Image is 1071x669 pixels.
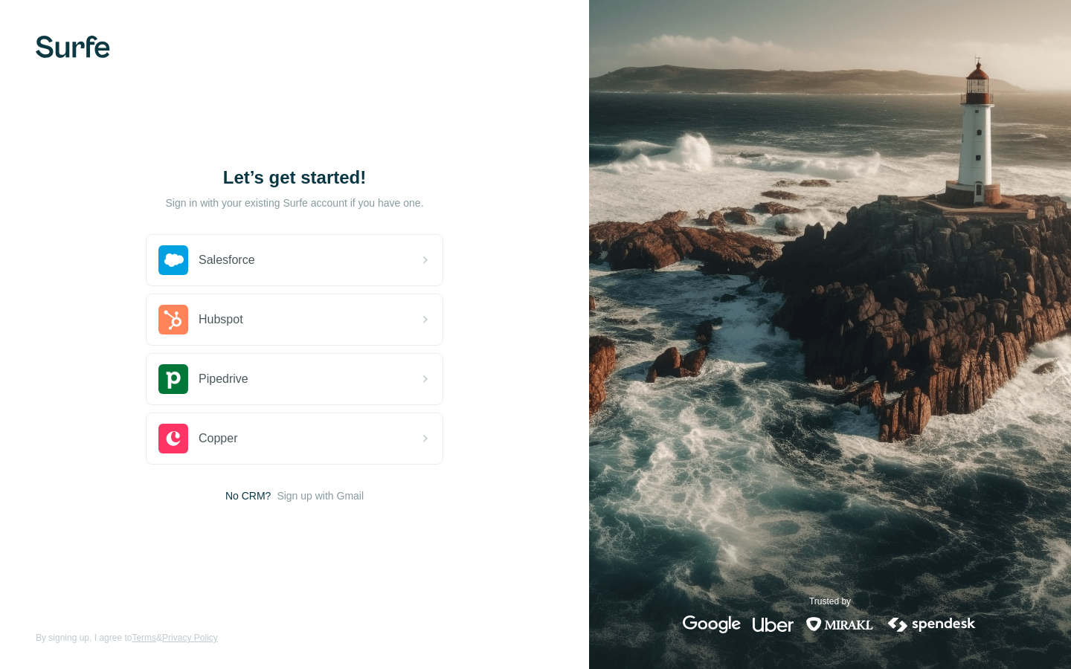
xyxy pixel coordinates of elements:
[683,615,741,633] img: google's logo
[132,633,156,643] a: Terms
[277,488,364,503] button: Sign up with Gmail
[753,615,794,633] img: uber's logo
[165,195,423,210] p: Sign in with your existing Surfe account if you have one.
[809,595,851,608] p: Trusted by
[158,245,188,275] img: salesforce's logo
[805,615,874,633] img: mirakl's logo
[199,251,255,269] span: Salesforce
[162,633,218,643] a: Privacy Policy
[158,364,188,394] img: pipedrive's logo
[199,430,237,447] span: Copper
[36,36,110,58] img: Surfe's logo
[158,424,188,453] img: copper's logo
[158,305,188,334] img: hubspot's logo
[225,488,271,503] span: No CRM?
[199,370,248,388] span: Pipedrive
[36,631,218,644] span: By signing up, I agree to &
[146,166,443,190] h1: Let’s get started!
[886,615,978,633] img: spendesk's logo
[199,311,243,329] span: Hubspot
